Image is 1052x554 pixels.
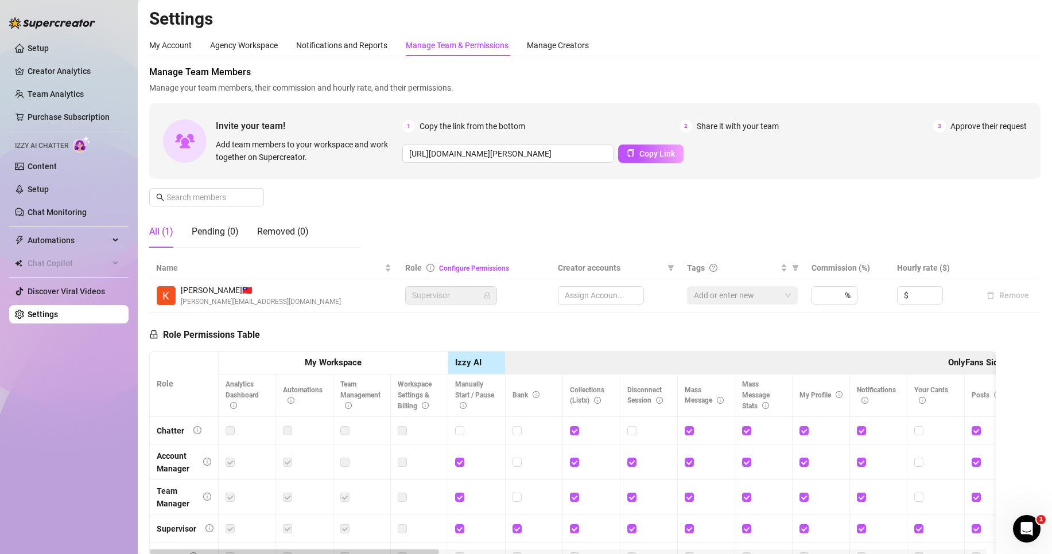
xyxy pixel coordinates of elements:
span: Disconnect Session [627,386,663,405]
span: info-circle [205,524,213,532]
span: Manage Team Members [149,65,1041,79]
img: Chat Copilot [15,259,22,267]
span: [PERSON_NAME][EMAIL_ADDRESS][DOMAIN_NAME] [181,296,341,307]
span: info-circle [533,391,539,398]
span: info-circle [288,397,294,404]
span: Posts [972,391,1001,399]
span: Analytics Dashboard [226,380,259,410]
span: Workspace Settings & Billing [398,380,432,410]
span: thunderbolt [15,236,24,245]
span: info-circle [994,391,1001,398]
a: Discover Viral Videos [28,287,105,296]
th: Role [150,352,219,417]
span: Share it with your team [697,120,779,132]
span: info-circle [717,397,724,404]
span: My Profile [799,391,843,399]
a: Creator Analytics [28,62,119,80]
div: Manage Creators [527,39,589,52]
span: Your Cards [914,386,948,405]
div: Pending (0) [192,225,239,239]
div: Notifications and Reports [296,39,387,52]
span: Team Management [340,380,381,410]
iframe: Intercom live chat [1013,515,1041,543]
div: Account Manager [157,450,194,475]
img: logo-BBDzfeDw.svg [9,17,95,29]
span: lock [484,292,491,299]
span: Creator accounts [558,262,663,274]
span: info-circle [836,391,843,398]
span: info-circle [861,397,868,404]
button: Copy Link [618,145,684,163]
th: Commission (%) [805,257,890,279]
span: Role [405,263,422,272]
span: Invite your team! [216,119,402,133]
div: Chatter [157,424,184,437]
div: Team Manager [157,485,194,510]
span: Manage your team members, their commission and hourly rate, and their permissions. [149,81,1041,94]
a: Setup [28,185,49,194]
span: Collections (Lists) [570,386,604,405]
span: filter [792,264,799,271]
span: 2 [680,120,692,132]
strong: My Workspace [305,357,362,368]
a: Content [28,162,57,171]
span: Notifications [857,386,896,405]
img: Kervin Ramas [157,286,176,305]
span: info-circle [656,397,663,404]
div: My Account [149,39,192,52]
span: Name [156,262,382,274]
div: All (1) [149,225,173,239]
span: Manually Start / Pause [455,380,494,410]
span: info-circle [345,402,352,409]
input: Search members [166,191,248,204]
span: 3 [933,120,946,132]
span: filter [790,259,801,276]
span: search [156,193,164,201]
span: Mass Message [685,386,724,405]
a: Team Analytics [28,89,84,99]
span: Tags [687,262,705,274]
span: copy [627,149,635,157]
span: 1 [402,120,415,132]
span: info-circle [422,402,429,409]
span: Copy Link [639,149,675,158]
span: info-circle [230,402,237,409]
a: Chat Monitoring [28,208,87,217]
span: Automations [28,231,109,249]
span: info-circle [762,402,769,409]
button: Remove [982,288,1034,302]
span: info-circle [594,397,601,404]
span: filter [667,264,674,271]
span: Approve their request [950,120,1027,132]
img: AI Chatter [73,136,91,153]
span: 1 [1037,515,1046,524]
div: Removed (0) [257,225,309,239]
a: Setup [28,44,49,53]
span: filter [665,259,677,276]
span: info-circle [919,397,926,404]
a: Settings [28,310,58,319]
span: Supervisor [412,287,490,304]
strong: OnlyFans Side Menu [948,357,1026,368]
span: Izzy AI Chatter [15,141,68,151]
span: info-circle [426,264,434,272]
span: Add team members to your workspace and work together on Supercreator. [216,138,398,163]
span: lock [149,330,158,339]
span: [PERSON_NAME] 🇹🇼 [181,284,341,296]
th: Name [149,257,398,279]
h2: Settings [149,8,1041,30]
a: Configure Permissions [439,264,509,272]
span: Automations [283,386,323,405]
div: Supervisor [157,522,196,535]
a: Purchase Subscription [28,112,110,122]
span: info-circle [460,402,467,409]
span: Copy the link from the bottom [420,120,525,132]
th: Hourly rate ($) [890,257,975,279]
h5: Role Permissions Table [149,328,260,342]
span: Chat Copilot [28,254,109,272]
div: Agency Workspace [210,39,278,52]
span: info-circle [203,493,211,501]
div: Manage Team & Permissions [406,39,508,52]
span: info-circle [193,426,201,434]
span: Mass Message Stats [742,380,770,410]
